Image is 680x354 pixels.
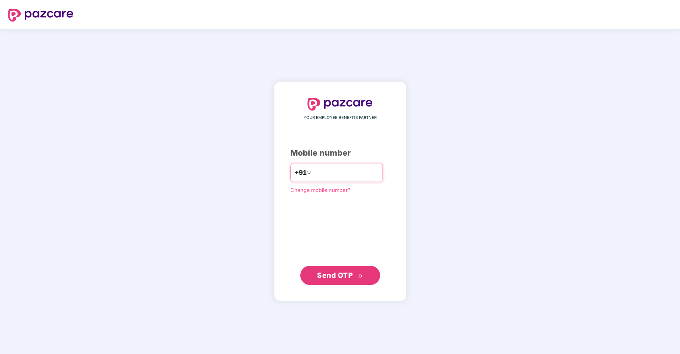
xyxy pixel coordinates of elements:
span: down [307,170,311,175]
a: Change mobile number? [290,187,351,193]
div: Mobile number [290,147,390,159]
img: logo [8,9,73,22]
button: Send OTPdouble-right [300,266,380,285]
img: logo [307,98,373,111]
span: Send OTP [317,271,353,279]
span: YOUR EMPLOYEE BENEFITS PARTNER [304,115,376,121]
span: +91 [295,168,307,178]
span: double-right [358,273,363,279]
